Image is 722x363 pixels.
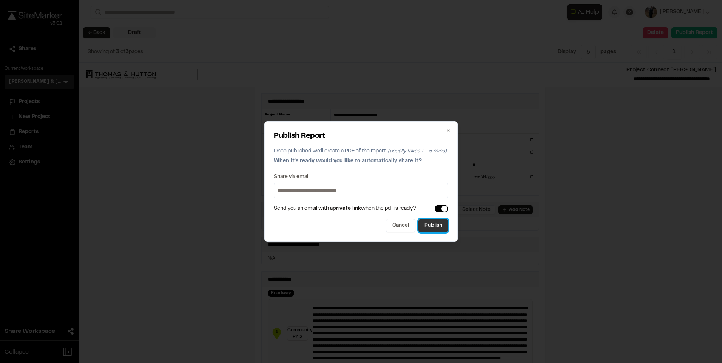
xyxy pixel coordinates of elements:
[388,149,447,154] span: (usually takes 1 - 5 mins)
[274,147,448,155] p: Once published we'll create a PDF of the report.
[333,206,361,211] span: private link
[274,174,309,180] label: Share via email
[274,205,416,213] span: Send you an email with a when the pdf is ready?
[418,219,448,232] button: Publish
[386,219,415,232] button: Cancel
[274,131,448,142] h2: Publish Report
[274,159,422,163] span: When it's ready would you like to automatically share it?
